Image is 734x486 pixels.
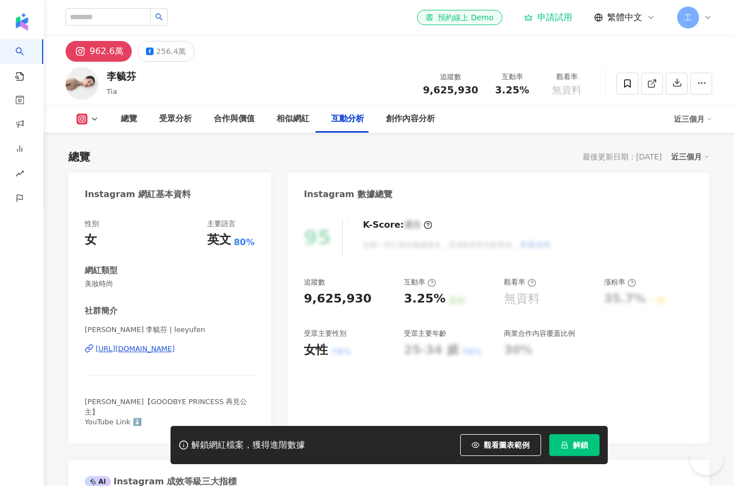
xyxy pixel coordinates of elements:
[423,72,478,82] div: 追蹤數
[214,112,255,126] div: 合作與價值
[304,329,347,339] div: 受眾主要性別
[552,85,582,96] span: 無資料
[583,152,662,161] div: 最後更新日期：[DATE]
[674,110,712,128] div: 近三個月
[66,67,98,100] img: KOL Avatar
[85,188,191,200] div: Instagram 網紅基本資料
[504,291,540,307] div: 無資料
[137,41,195,62] button: 256.4萬
[607,11,642,23] span: 繁體中文
[404,291,445,307] div: 3.25%
[107,69,136,83] div: 李毓芬
[684,11,692,23] span: 工
[304,291,372,307] div: 9,625,930
[491,72,533,82] div: 互動率
[85,398,247,425] span: [PERSON_NAME]【GOODBYE PRINCESS 再見公主】 YouTube Link ⬇️
[404,277,436,287] div: 互動率
[426,12,494,23] div: 預約線上 Demo
[85,265,118,276] div: 網紅類型
[90,44,124,59] div: 962.6萬
[573,441,588,449] span: 解鎖
[96,344,175,354] div: [URL][DOMAIN_NAME]
[363,219,432,231] div: K-Score :
[15,163,24,187] span: rise
[561,441,568,449] span: lock
[277,112,309,126] div: 相似網紅
[15,39,37,82] a: search
[159,112,192,126] div: 受眾分析
[66,41,132,62] button: 962.6萬
[156,44,186,59] div: 256.4萬
[85,232,97,248] div: 女
[85,325,255,335] span: [PERSON_NAME] 李毓芬 | leeyufen
[85,219,99,229] div: 性別
[191,440,305,451] div: 解鎖網紅檔案，獲得進階數據
[484,441,530,449] span: 觀看圖表範例
[417,10,502,25] a: 預約線上 Demo
[207,219,236,229] div: 主要語言
[85,305,118,317] div: 社群簡介
[504,329,575,339] div: 商業合作內容覆蓋比例
[460,434,541,456] button: 觀看圖表範例
[671,150,709,164] div: 近三個月
[85,279,255,289] span: 美妝時尚
[304,277,325,287] div: 追蹤數
[68,149,90,164] div: 總覽
[121,112,137,126] div: 總覽
[546,72,588,82] div: 觀看率
[495,85,529,96] span: 3.25%
[504,277,536,287] div: 觀看率
[13,13,31,31] img: logo icon
[85,344,255,354] a: [URL][DOMAIN_NAME]
[304,342,328,359] div: 女性
[304,188,392,200] div: Instagram 數據總覽
[524,12,572,23] a: 申請試用
[404,329,447,339] div: 受眾主要年齡
[155,13,163,21] span: search
[386,112,435,126] div: 創作內容分析
[234,236,255,248] span: 80%
[549,434,600,456] button: 解鎖
[604,277,636,287] div: 漲粉率
[331,112,364,126] div: 互動分析
[423,84,478,96] span: 9,625,930
[107,87,117,96] span: Tia
[207,232,231,248] div: 英文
